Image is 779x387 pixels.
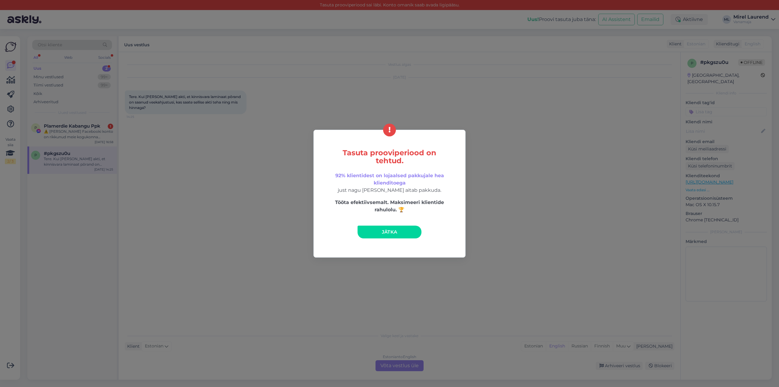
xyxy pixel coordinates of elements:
p: just nagu [PERSON_NAME] aitab pakkuda. [327,172,452,194]
span: Jätka [382,229,397,235]
h5: Tasuta prooviperiood on tehtud. [327,149,452,165]
p: Tööta efektiivsemalt. Maksimeeri klientide rahulolu. 🏆 [327,199,452,213]
span: 92% klientidest on lojaalsed pakkujale hea klienditoega [335,173,444,186]
a: Jätka [358,226,421,238]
